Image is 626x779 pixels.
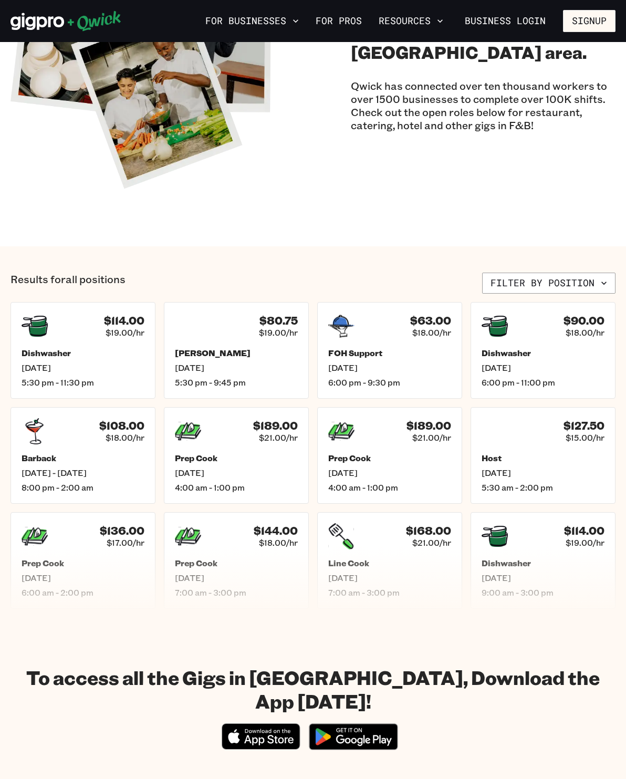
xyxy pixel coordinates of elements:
[482,348,604,358] h5: Dishwasher
[222,741,300,752] a: Download on the App Store
[564,524,604,537] h4: $114.00
[11,512,155,609] a: $136.00$17.00/hrPrep Cook[DATE]6:00 am - 2:00 pm
[482,273,615,294] button: Filter by position
[317,302,462,399] a: $63.00$18.00/hrFOH Support[DATE]6:00 pm - 9:30 pm
[107,537,144,548] span: $17.00/hr
[328,348,451,358] h5: FOH Support
[563,10,615,32] button: Signup
[175,453,298,463] h5: Prep Cook
[164,407,309,504] a: $189.00$21.00/hrPrep Cook[DATE]4:00 am - 1:00 pm
[482,587,604,598] span: 9:00 am - 3:00 pm
[328,558,451,568] h5: Line Cook
[564,314,604,327] h4: $90.00
[175,573,298,583] span: [DATE]
[328,377,451,388] span: 6:00 pm - 9:30 pm
[259,327,298,338] span: $19.00/hr
[412,537,451,548] span: $21.00/hr
[22,348,144,358] h5: Dishwasher
[406,419,451,432] h4: $189.00
[311,12,366,30] a: For Pros
[566,327,604,338] span: $18.00/hr
[201,12,303,30] button: For Businesses
[456,10,555,32] a: Business Login
[482,558,604,568] h5: Dishwasher
[259,314,298,327] h4: $80.75
[482,453,604,463] h5: Host
[11,273,126,294] p: Results for all positions
[412,432,451,443] span: $21.00/hr
[471,302,615,399] a: $90.00$18.00/hrDishwasher[DATE]6:00 pm - 11:00 pm
[328,573,451,583] span: [DATE]
[374,12,447,30] button: Resources
[22,362,144,373] span: [DATE]
[22,573,144,583] span: [DATE]
[471,407,615,504] a: $127.50$15.00/hrHost[DATE]5:30 am - 2:00 pm
[328,468,451,478] span: [DATE]
[328,587,451,598] span: 7:00 am - 3:00 pm
[351,79,615,132] p: Qwick has connected over ten thousand workers to over 1500 businesses to complete over 100K shift...
[106,327,144,338] span: $19.00/hr
[22,453,144,463] h5: Barback
[328,453,451,463] h5: Prep Cook
[22,558,144,568] h5: Prep Cook
[11,407,155,504] a: $108.00$18.00/hrBarback[DATE] - [DATE]8:00 pm - 2:00 am
[254,524,298,537] h4: $144.00
[100,524,144,537] h4: $136.00
[175,587,298,598] span: 7:00 am - 3:00 pm
[328,482,451,493] span: 4:00 am - 1:00 pm
[566,537,604,548] span: $19.00/hr
[22,377,144,388] span: 5:30 pm - 11:30 pm
[317,407,462,504] a: $189.00$21.00/hrPrep Cook[DATE]4:00 am - 1:00 pm
[104,314,144,327] h4: $114.00
[412,327,451,338] span: $18.00/hr
[471,512,615,609] a: $114.00$19.00/hrDishwasher[DATE]9:00 am - 3:00 pm
[482,377,604,388] span: 6:00 pm - 11:00 pm
[259,537,298,548] span: $18.00/hr
[406,524,451,537] h4: $168.00
[175,362,298,373] span: [DATE]
[22,587,144,598] span: 6:00 am - 2:00 pm
[99,419,144,432] h4: $108.00
[164,302,309,399] a: $80.75$19.00/hr[PERSON_NAME][DATE]5:30 pm - 9:45 pm
[11,302,155,399] a: $114.00$19.00/hrDishwasher[DATE]5:30 pm - 11:30 pm
[253,419,298,432] h4: $189.00
[482,573,604,583] span: [DATE]
[175,468,298,478] span: [DATE]
[482,482,604,493] span: 5:30 am - 2:00 pm
[566,432,604,443] span: $15.00/hr
[22,482,144,493] span: 8:00 pm - 2:00 am
[328,362,451,373] span: [DATE]
[317,512,462,609] a: $168.00$21.00/hrLine Cook[DATE]7:00 am - 3:00 pm
[482,362,604,373] span: [DATE]
[410,314,451,327] h4: $63.00
[302,717,404,756] img: Get it on Google Play
[564,419,604,432] h4: $127.50
[164,512,309,609] a: $144.00$18.00/hrPrep Cook[DATE]7:00 am - 3:00 pm
[175,377,298,388] span: 5:30 pm - 9:45 pm
[106,432,144,443] span: $18.00/hr
[482,468,604,478] span: [DATE]
[11,666,615,713] h1: To access all the Gigs in [GEOGRAPHIC_DATA], Download the App [DATE]!
[175,558,298,568] h5: Prep Cook
[175,348,298,358] h5: [PERSON_NAME]
[259,432,298,443] span: $21.00/hr
[22,468,144,478] span: [DATE] - [DATE]
[175,482,298,493] span: 4:00 am - 1:00 pm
